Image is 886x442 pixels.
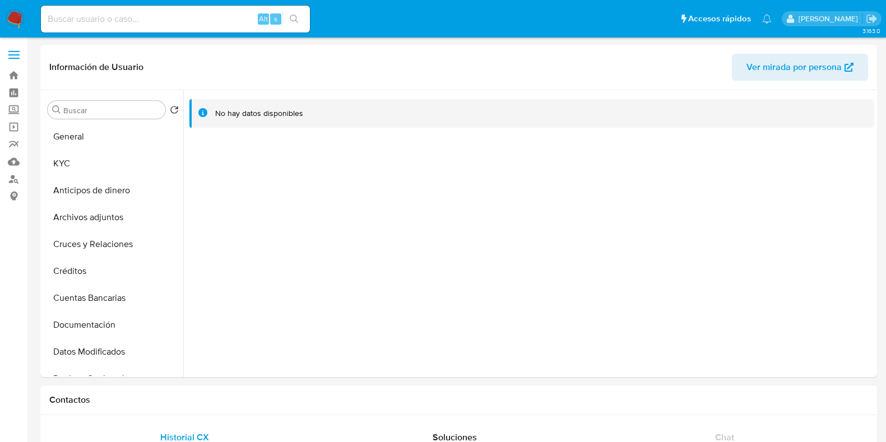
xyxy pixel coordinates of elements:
[43,258,183,285] button: Créditos
[43,285,183,311] button: Cuentas Bancarias
[49,394,868,406] h1: Contactos
[282,11,305,27] button: search-icon
[762,14,772,24] a: Notificaciones
[746,54,842,81] span: Ver mirada por persona
[43,231,183,258] button: Cruces y Relaciones
[52,105,61,114] button: Buscar
[170,105,179,118] button: Volver al orden por defecto
[43,338,183,365] button: Datos Modificados
[49,62,143,73] h1: Información de Usuario
[732,54,868,81] button: Ver mirada por persona
[41,12,310,26] input: Buscar usuario o caso...
[63,105,161,115] input: Buscar
[43,204,183,231] button: Archivos adjuntos
[43,177,183,204] button: Anticipos de dinero
[43,365,183,392] button: Devices Geolocation
[43,123,183,150] button: General
[43,150,183,177] button: KYC
[274,13,277,24] span: s
[799,13,862,24] p: felipe.cayon@mercadolibre.com
[866,13,878,25] a: Salir
[688,13,751,25] span: Accesos rápidos
[43,311,183,338] button: Documentación
[259,13,268,24] span: Alt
